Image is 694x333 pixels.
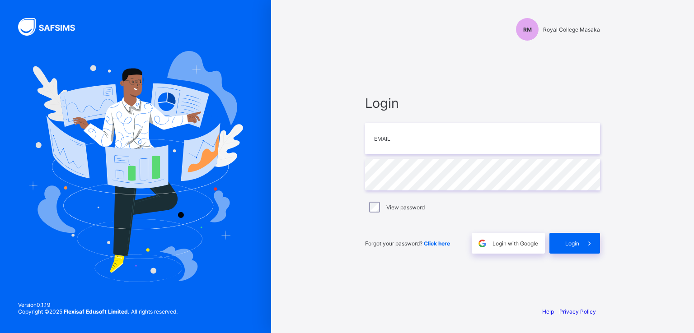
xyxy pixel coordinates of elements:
span: Royal College Masaka [543,26,600,33]
span: Version 0.1.19 [18,301,178,308]
span: Forgot your password? [365,240,450,247]
img: SAFSIMS Logo [18,18,86,36]
a: Help [542,308,554,315]
a: Click here [424,240,450,247]
img: Hero Image [28,51,243,282]
strong: Flexisaf Edusoft Limited. [64,308,130,315]
span: Login [365,95,600,111]
a: Privacy Policy [559,308,596,315]
img: google.396cfc9801f0270233282035f929180a.svg [477,238,488,249]
span: Login with Google [492,240,538,247]
label: View password [386,204,425,211]
span: RM [523,26,532,33]
span: Login [565,240,579,247]
span: Copyright © 2025 All rights reserved. [18,308,178,315]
